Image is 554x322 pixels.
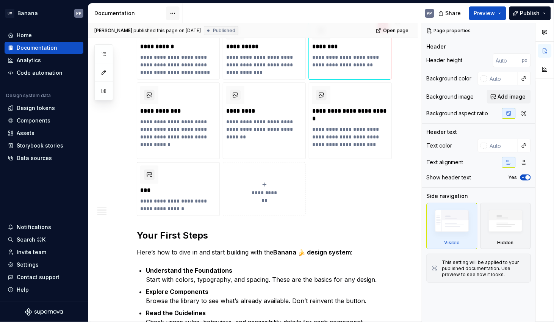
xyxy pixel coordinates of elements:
button: BVBananaPP [2,5,86,21]
div: Header height [427,57,463,64]
a: Home [5,29,83,41]
div: Background image [427,93,474,101]
button: Share [435,6,466,20]
div: Banana [17,9,38,17]
div: Header text [427,128,457,136]
div: Header [427,43,446,50]
div: Contact support [17,273,59,281]
a: Settings [5,259,83,271]
label: Yes [509,174,517,181]
div: Text alignment [427,159,463,166]
span: Publish [520,9,540,17]
div: Search ⌘K [17,236,45,243]
div: Notifications [17,223,51,231]
p: px [522,57,528,63]
div: PP [427,10,432,16]
div: Background color [427,75,472,82]
svg: Supernova Logo [25,308,63,316]
div: Code automation [17,69,63,77]
strong: Banana 🍌 design system [273,249,351,256]
strong: Your First Steps [137,230,208,241]
span: Open page [383,28,408,34]
div: PP [76,10,81,16]
div: published this page on [DATE] [133,28,201,34]
input: Auto [487,139,518,152]
div: Settings [17,261,39,269]
a: Code automation [5,67,83,79]
a: Invite team [5,246,83,258]
div: Hidden [498,240,514,246]
div: Assets [17,129,34,137]
a: Components [5,115,83,127]
div: BV [5,9,14,18]
div: Home [17,31,32,39]
a: Documentation [5,42,83,54]
div: Components [17,117,50,124]
strong: Explore Components [146,288,208,296]
div: This setting will be applied to your published documentation. Use preview to see how it looks. [442,259,526,278]
div: Invite team [17,248,46,256]
a: Data sources [5,152,83,164]
span: Share [446,9,461,17]
p: Browse the library to see what’s already available. Don’t reinvent the button. [146,287,388,306]
div: Visible [427,203,477,249]
p: Start with colors, typography, and spacing. These are the basics for any design. [146,266,388,284]
div: Data sources [17,154,52,162]
span: Add image [498,93,526,101]
div: Hidden [480,203,531,249]
button: Preview [469,6,506,20]
span: Preview [474,9,495,17]
div: Visible [444,240,460,246]
div: Storybook stories [17,142,63,149]
div: Documentation [17,44,57,52]
a: Design tokens [5,102,83,114]
button: Contact support [5,271,83,283]
button: Notifications [5,221,83,233]
button: Add image [487,90,531,104]
input: Auto [487,72,518,85]
div: Analytics [17,57,41,64]
a: Analytics [5,54,83,66]
div: Design tokens [17,104,55,112]
strong: Read the Guidelines [146,309,206,317]
span: [PERSON_NAME] [94,28,132,34]
div: Show header text [427,174,471,181]
div: Documentation [94,9,166,17]
a: Assets [5,127,83,139]
div: Text color [427,142,452,149]
div: Background aspect ratio [427,110,488,117]
span: Published [213,28,235,34]
a: Open page [374,25,412,36]
div: Side navigation [427,192,468,200]
button: Search ⌘K [5,234,83,246]
div: Design system data [6,93,51,99]
input: Auto [493,53,522,67]
button: Help [5,284,83,296]
button: Publish [509,6,551,20]
p: Here’s how to dive in and start building with the : [137,248,388,257]
div: Help [17,286,29,294]
a: Storybook stories [5,140,83,152]
strong: Understand the Foundations [146,267,232,275]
